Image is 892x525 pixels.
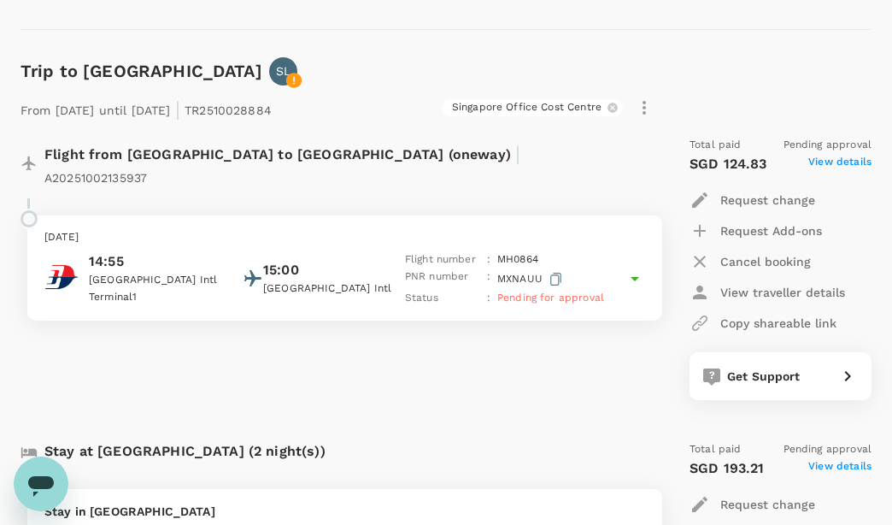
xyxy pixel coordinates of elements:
[720,496,815,513] p: Request change
[44,441,326,462] p: Stay at [GEOGRAPHIC_DATA] (2 night(s))
[487,268,490,290] p: :
[263,280,405,298] p: [GEOGRAPHIC_DATA] Intl
[442,100,612,115] span: Singapore Office Cost Centre
[44,137,573,188] p: Flight from [GEOGRAPHIC_DATA] to [GEOGRAPHIC_DATA] (oneway)
[690,215,822,246] button: Request Add-ons
[44,171,147,185] span: A20251002135937
[405,268,480,290] p: PNR number
[720,284,845,301] p: View traveller details
[21,57,262,85] h6: Trip to [GEOGRAPHIC_DATA]
[690,185,815,215] button: Request change
[690,154,767,174] p: SGD 124.83
[44,260,79,294] img: Malaysia Airlines
[783,441,871,458] span: Pending approval
[44,503,645,520] p: Stay in [GEOGRAPHIC_DATA]
[442,99,623,116] div: Singapore Office Cost Centre
[89,289,243,306] p: Terminal 1
[783,137,871,154] span: Pending approval
[21,92,272,123] p: From [DATE] until [DATE] TR2510028884
[690,246,811,277] button: Cancel booking
[690,137,742,154] span: Total paid
[89,272,243,289] p: [GEOGRAPHIC_DATA] Intl
[808,154,871,174] span: View details
[89,251,243,272] p: 14:55
[487,290,490,307] p: :
[497,251,538,268] p: MH 0864
[405,251,480,268] p: Flight number
[497,268,566,290] p: MXNAUU
[690,458,765,479] p: SGD 193.21
[690,308,836,339] button: Copy shareable link
[263,260,299,280] p: 15:00
[690,441,742,458] span: Total paid
[44,229,645,246] p: [DATE]
[497,292,604,304] span: Pending for approval
[14,457,68,511] iframe: Button to launch messaging window
[720,192,815,209] p: Request change
[808,458,871,479] span: View details
[405,290,480,307] p: Status
[690,489,815,520] button: Request change
[727,369,801,383] span: Get Support
[276,62,290,80] p: SL
[487,251,490,268] p: :
[720,222,822,239] p: Request Add-ons
[690,277,845,308] button: View traveller details
[720,315,836,332] p: Copy shareable link
[515,142,520,166] span: |
[175,97,180,121] span: |
[720,253,811,270] p: Cancel booking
